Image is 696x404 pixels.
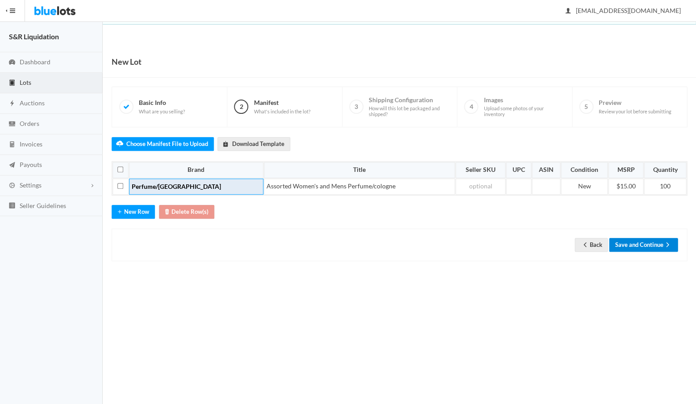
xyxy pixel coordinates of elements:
[115,140,124,149] ion-icon: cloud upload
[159,205,214,219] button: trashDelete Row(s)
[483,105,564,117] span: Upload some photos of your inventory
[8,141,17,149] ion-icon: calculator
[20,140,42,148] span: Invoices
[455,162,505,178] th: Seller SKU
[8,58,17,67] ion-icon: speedometer
[217,137,290,151] a: downloadDownload Template
[112,205,155,219] button: addNew Row
[8,120,17,129] ion-icon: cash
[8,79,17,87] ion-icon: clipboard
[112,137,214,151] label: Choose Manifest File to Upload
[599,99,671,114] span: Preview
[8,202,17,210] ion-icon: list box
[349,100,363,114] span: 3
[483,96,564,117] span: Images
[369,105,450,117] span: How will this lot be packaged and shipped?
[579,100,593,114] span: 5
[115,208,124,217] ion-icon: add
[112,55,142,68] h1: New Lot
[369,96,450,117] span: Shipping Configuration
[20,79,31,86] span: Lots
[254,99,310,114] span: Manifest
[264,162,455,178] th: Title
[464,100,478,114] span: 4
[599,108,671,115] span: Review your lot before submitting
[221,140,230,149] ion-icon: download
[8,100,17,108] ion-icon: flash
[566,7,680,14] span: [EMAIL_ADDRESS][DOMAIN_NAME]
[264,179,455,195] td: Assorted Women's and Mens Perfume/cologne
[561,162,608,178] th: Condition
[663,241,672,250] ion-icon: arrow forward
[234,100,248,114] span: 2
[506,162,531,178] th: UPC
[20,99,45,107] span: Auctions
[20,58,50,66] span: Dashboard
[20,181,42,189] span: Settings
[163,208,171,217] ion-icon: trash
[139,99,185,114] span: Basic Info
[20,202,66,209] span: Seller Guidelines
[609,238,678,252] button: Save and Continuearrow forward
[132,183,221,190] a: Perfume/[GEOGRAPHIC_DATA]
[8,161,17,170] ion-icon: paper plane
[9,32,59,41] strong: S&R Liquidation
[20,161,42,168] span: Payouts
[8,182,17,190] ion-icon: cog
[129,162,263,178] th: Brand
[561,179,608,195] td: New
[139,108,185,115] span: What are you selling?
[532,162,560,178] th: ASIN
[254,108,310,115] span: What's included in the lot?
[608,179,643,195] td: $15.00
[608,162,643,178] th: MSRP
[575,238,608,252] a: arrow backBack
[644,162,686,178] th: Quantity
[644,179,686,195] td: 100
[580,241,589,250] ion-icon: arrow back
[20,120,39,127] span: Orders
[563,7,572,16] ion-icon: person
